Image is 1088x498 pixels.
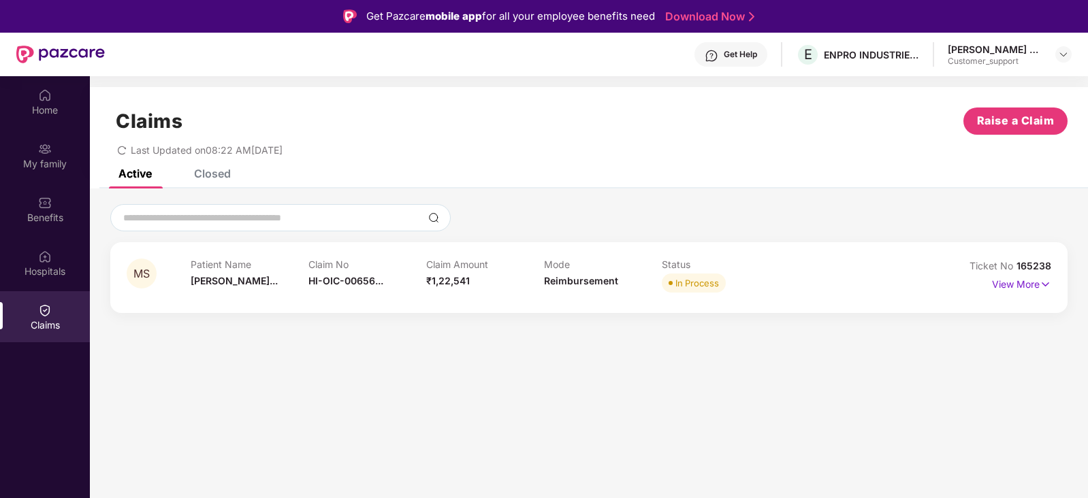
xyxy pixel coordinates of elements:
div: [PERSON_NAME] Hunginale [948,43,1043,56]
span: Raise a Claim [977,112,1055,129]
img: New Pazcare Logo [16,46,105,63]
img: svg+xml;base64,PHN2ZyBpZD0iQ2xhaW0iIHhtbG5zPSJodHRwOi8vd3d3LnczLm9yZy8yMDAwL3N2ZyIgd2lkdGg9IjIwIi... [38,303,52,317]
span: 165238 [1017,260,1051,271]
div: ENPRO INDUSTRIES PVT LTD [824,48,919,61]
h1: Claims [116,110,182,133]
strong: mobile app [426,10,482,22]
div: Get Help [724,49,757,60]
span: MS [133,268,150,280]
div: In Process [675,276,719,290]
div: Closed [194,167,231,180]
p: Claim Amount [426,259,544,270]
img: svg+xml;base64,PHN2ZyB3aWR0aD0iMjAiIGhlaWdodD0iMjAiIHZpZXdCb3g9IjAgMCAyMCAyMCIgZmlsbD0ibm9uZSIgeG... [38,142,52,156]
span: ₹1,22,541 [426,275,470,286]
span: redo [117,144,127,156]
img: Logo [343,10,357,23]
img: svg+xml;base64,PHN2ZyBpZD0iQmVuZWZpdHMiIHhtbG5zPSJodHRwOi8vd3d3LnczLm9yZy8yMDAwL3N2ZyIgd2lkdGg9Ij... [38,196,52,210]
p: View More [992,273,1051,292]
div: Active [118,167,152,180]
img: svg+xml;base64,PHN2ZyBpZD0iSG9zcGl0YWxzIiB4bWxucz0iaHR0cDovL3d3dy53My5vcmcvMjAwMC9zdmciIHdpZHRoPS... [38,250,52,263]
span: [PERSON_NAME]... [191,275,278,286]
a: Download Now [665,10,750,24]
button: Raise a Claim [963,107,1068,135]
span: Reimbursement [544,275,618,286]
img: Stroke [749,10,754,24]
p: Claim No [308,259,426,270]
img: svg+xml;base64,PHN2ZyBpZD0iU2VhcmNoLTMyeDMyIiB4bWxucz0iaHR0cDovL3d3dy53My5vcmcvMjAwMC9zdmciIHdpZH... [428,212,439,223]
p: Status [662,259,780,270]
img: svg+xml;base64,PHN2ZyBpZD0iSGVscC0zMngzMiIgeG1sbnM9Imh0dHA6Ly93d3cudzMub3JnLzIwMDAvc3ZnIiB3aWR0aD... [705,49,718,63]
div: Get Pazcare for all your employee benefits need [366,8,655,24]
span: HI-OIC-00656... [308,275,383,286]
img: svg+xml;base64,PHN2ZyB4bWxucz0iaHR0cDovL3d3dy53My5vcmcvMjAwMC9zdmciIHdpZHRoPSIxNyIgaGVpZ2h0PSIxNy... [1040,277,1051,292]
img: svg+xml;base64,PHN2ZyBpZD0iRHJvcGRvd24tMzJ4MzIiIHhtbG5zPSJodHRwOi8vd3d3LnczLm9yZy8yMDAwL3N2ZyIgd2... [1058,49,1069,60]
p: Patient Name [191,259,308,270]
p: Mode [544,259,662,270]
img: svg+xml;base64,PHN2ZyBpZD0iSG9tZSIgeG1sbnM9Imh0dHA6Ly93d3cudzMub3JnLzIwMDAvc3ZnIiB3aWR0aD0iMjAiIG... [38,88,52,102]
span: Last Updated on 08:22 AM[DATE] [131,144,283,156]
div: Customer_support [948,56,1043,67]
span: Ticket No [970,260,1017,271]
span: E [804,46,812,63]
